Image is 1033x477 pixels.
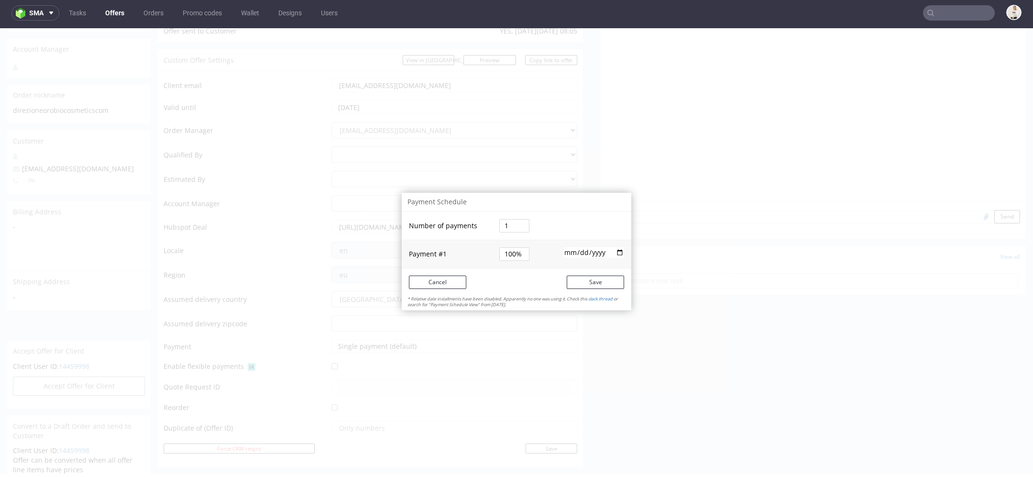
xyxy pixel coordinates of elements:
a: Designs [273,5,308,21]
a: Promo codes [177,5,228,21]
button: Save [567,247,624,261]
span: sma [29,10,44,16]
button: Cancel [409,247,466,261]
td: Number of payments [402,184,497,212]
img: logo [16,8,29,19]
div: * Relative date installments have been disabled. Apparently no one was using it. Check this or se... [402,268,631,282]
a: Users [315,5,343,21]
button: sma [11,5,59,21]
a: Tasks [63,5,92,21]
a: Orders [138,5,169,21]
div: Payment Schedule [402,165,631,184]
a: Offers [99,5,130,21]
td: Payment # 1 [402,211,497,240]
img: Mari Fok [1007,6,1021,19]
a: Wallet [235,5,265,21]
a: slack thread [588,267,614,274]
